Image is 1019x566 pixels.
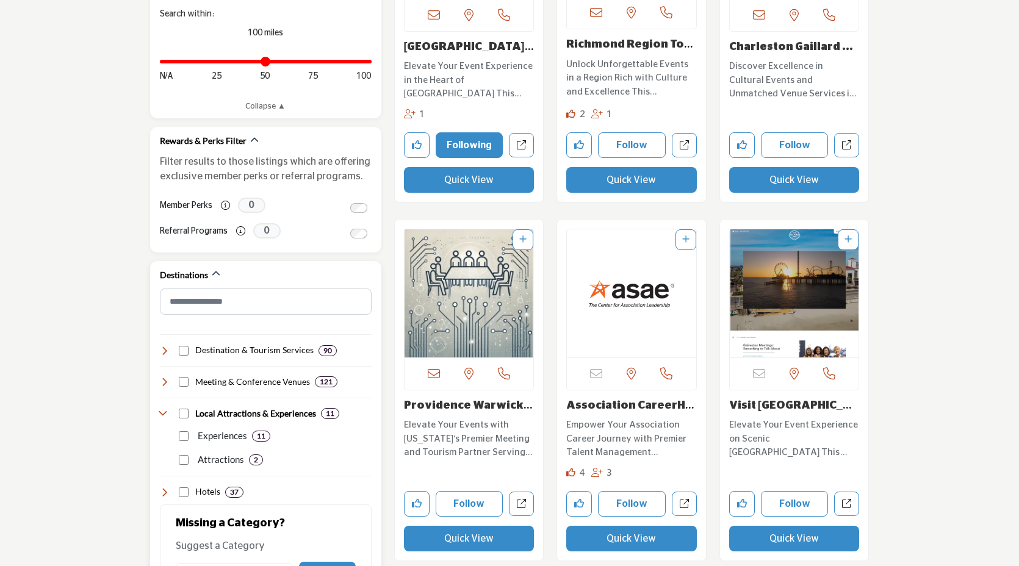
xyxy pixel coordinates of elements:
[238,198,265,213] span: 0
[404,60,535,101] p: Elevate Your Event Experience in the Heart of [GEOGRAPHIC_DATA] This dynamic organization serves ...
[404,400,533,424] a: Providence Warwick C...
[598,132,666,158] button: Follow
[436,491,503,517] button: Follow
[160,195,212,217] label: Member Perks
[179,455,189,465] input: Select Attractions checkbox
[320,378,333,386] b: 121
[323,346,332,355] b: 90
[509,492,534,517] a: Open providence-warwick-convention-visitors-bureau in new tab
[356,70,371,83] span: 100
[308,70,318,83] span: 75
[729,491,755,517] button: Like company
[591,108,613,122] div: Followers
[253,223,281,238] span: 0
[729,399,860,413] h3: Visit Galveston
[729,415,860,460] a: Elevate Your Event Experience on Scenic [GEOGRAPHIC_DATA] This organization is a key player in th...
[160,269,208,281] h2: Destinations
[672,133,697,158] a: Open richmond-region-tourism in new tab
[326,409,334,418] b: 11
[176,517,356,539] h2: Missing a Category?
[567,229,696,357] img: Association CareerHQ
[729,60,860,101] p: Discover Excellence in Cultural Events and Unmatched Venue Services in [GEOGRAPHIC_DATA] Based in...
[404,491,430,517] button: Like company
[212,70,221,83] span: 25
[566,58,697,99] p: Unlock Unforgettable Events in a Region Rich with Culture and Excellence This organization is ded...
[566,526,697,551] button: Quick View
[761,132,829,158] button: Follow
[179,346,189,356] input: Select Destination & Tourism Services checkbox
[591,467,613,481] div: Followers
[248,29,283,37] span: 100 miles
[729,400,852,424] a: Visit [GEOGRAPHIC_DATA]
[682,235,690,244] a: Add To List
[761,491,829,517] button: Follow
[195,376,310,388] h4: Meeting & Conference Venues: Facilities and spaces designed for business meetings, conferences, a...
[729,418,860,460] p: Elevate Your Event Experience on Scenic [GEOGRAPHIC_DATA] This organization is a key player in th...
[319,345,337,356] div: 90 Results For Destination & Tourism Services
[160,70,174,83] span: N/A
[730,229,859,357] img: Visit Galveston
[566,109,575,118] i: Likes
[160,8,372,21] div: Search within:
[350,229,367,238] input: Switch to Referral Programs
[509,133,534,158] a: Open greensboro-area-cvb in new tab
[260,70,270,83] span: 50
[179,431,189,441] input: Select Experiences checkbox
[160,221,228,242] label: Referral Programs
[834,492,859,517] a: Open visit-galveston in new tab
[198,453,244,467] p: Attractions: Discover must-visit attractions, from museums and historical sites to entertainment ...
[566,418,697,460] p: Empower Your Association Career Journey with Premier Talent Management Resources. As a leading pr...
[729,526,860,551] button: Quick View
[566,415,697,460] a: Empower Your Association Career Journey with Premier Talent Management Resources. As a leading pr...
[254,456,258,464] b: 2
[672,492,697,517] a: Open association-careerhq in new tab
[195,344,314,356] h4: Destination & Tourism Services: Organizations and services that promote travel, tourism, and loca...
[160,135,247,147] h2: Rewards & Perks Filter
[729,41,853,52] a: Charleston Gaillard ...
[729,132,755,158] button: Like company
[566,468,575,477] i: Likes
[225,487,243,498] div: 37 Results For Hotels
[404,41,534,66] a: [GEOGRAPHIC_DATA] Area CVB
[566,399,697,413] h3: Association CareerHQ
[179,409,189,418] input: Select Local Attractions & Experiences checkbox
[160,101,372,113] a: Collapse ▲
[405,229,534,357] a: Open Listing in new tab
[179,487,189,497] input: Select Hotels checkbox
[567,229,696,357] a: Open Listing in new tab
[404,526,535,551] button: Quick View
[404,57,535,101] a: Elevate Your Event Experience in the Heart of [GEOGRAPHIC_DATA] This dynamic organization serves ...
[436,132,503,158] button: Following
[566,38,697,52] h3: Richmond Region Tourism
[350,203,367,213] input: Switch to Member Perks
[160,154,372,184] p: Filter results to those listings which are offering exclusive member perks or referral programs.
[519,235,527,244] a: Add To List
[580,110,585,119] span: 2
[566,491,592,517] button: Like company
[580,468,585,478] span: 4
[834,133,859,158] a: Open charleston-gaillard-center in new tab
[249,454,263,465] div: 2 Results For Attractions
[315,376,337,387] div: 121 Results For Meeting & Conference Venues
[195,407,316,420] h4: Local Attractions & Experiences: Entertainment, cultural, and recreational destinations that enha...
[252,431,270,442] div: 11 Results For Experiences
[321,408,339,419] div: 11 Results For Local Attractions & Experiences
[404,415,535,460] a: Elevate Your Events with [US_STATE]'s Premier Meeting and Tourism Partner Serving as a premier re...
[198,429,247,443] p: Experiences: Engage in unique, curated experiences, including guided tours, team-building activit...
[404,167,535,193] button: Quick View
[607,468,612,478] span: 3
[607,110,612,119] span: 1
[257,432,265,440] b: 11
[729,41,860,54] h3: Charleston Gaillard Center
[566,132,592,158] button: Like company
[419,110,425,119] span: 1
[404,41,535,54] h3: Greensboro Area CVB
[566,400,694,424] a: Association CareerHQ...
[160,288,372,315] input: Search Category
[404,418,535,460] p: Elevate Your Events with [US_STATE]'s Premier Meeting and Tourism Partner Serving as a premier re...
[844,235,852,244] a: Add To List
[730,229,859,357] a: Open Listing in new tab
[566,39,693,63] a: Richmond Region Tour...
[404,399,535,413] h3: Providence Warwick Convention & Visitors Bureau
[404,132,430,158] button: Like company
